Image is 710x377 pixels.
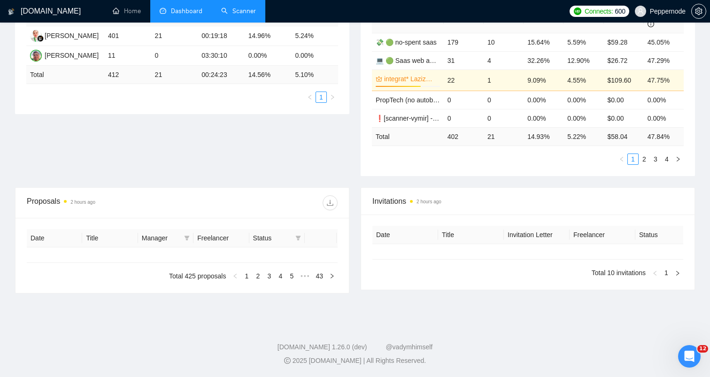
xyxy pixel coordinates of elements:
td: 0 [444,91,484,109]
li: Previous Page [616,154,627,165]
td: 11 [104,46,151,66]
td: 0.00% [291,46,338,66]
td: 0.00% [524,91,563,109]
a: VT[PERSON_NAME] [30,31,99,39]
span: filter [293,231,303,245]
div: [PERSON_NAME] [45,50,99,61]
span: dashboard [160,8,166,14]
a: setting [691,8,706,15]
td: 21 [484,127,524,146]
li: Next Page [326,270,338,282]
td: 5.59% [563,33,603,51]
span: ••• [297,270,312,282]
td: 9.09% [524,69,563,91]
div: Proposals [27,195,182,210]
li: 1 [316,92,327,103]
a: searchScanner [221,7,256,15]
td: 1 [484,69,524,91]
span: Dashboard [171,7,202,15]
td: $ 58.04 [604,127,644,146]
li: Next Page [672,154,684,165]
img: upwork-logo.png [574,8,581,15]
span: Invitations [372,195,683,207]
span: Status [253,233,292,243]
th: Status [635,226,701,244]
a: 3 [264,271,274,281]
a: ❗[scanner-vymir] - react.js [376,115,455,122]
th: Title [438,226,504,244]
a: 1 [628,154,638,164]
span: left [307,94,313,100]
span: right [675,156,681,162]
span: 12 [697,345,708,353]
td: 5.24% [291,26,338,46]
th: Invitation Letter [504,226,570,244]
img: IF [30,50,42,62]
td: 0 [484,91,524,109]
li: 2 [639,154,650,165]
a: 1 [316,92,326,102]
li: Next 5 Pages [297,270,312,282]
a: 2 [253,271,263,281]
time: 2 hours ago [70,200,95,205]
td: 47.29% [644,51,684,69]
td: 5.22 % [563,127,603,146]
span: right [675,270,680,276]
a: 💸 🟢 no-spent saas [376,38,437,46]
td: 14.56 % [245,66,292,84]
td: 47.84 % [644,127,684,146]
button: left [616,154,627,165]
li: 1 [241,270,252,282]
a: 3 [650,154,661,164]
a: 5 [286,271,297,281]
button: left [304,92,316,103]
td: 0 [444,109,484,127]
td: 45.05% [644,33,684,51]
td: 0.00% [563,91,603,109]
td: Total [26,66,104,84]
span: 600 [615,6,625,16]
div: [PERSON_NAME] [45,31,99,41]
img: logo [8,4,15,19]
td: 179 [444,33,484,51]
span: right [329,273,335,279]
li: Next Page [327,92,338,103]
td: 0.00% [245,46,292,66]
span: crown [376,76,382,82]
span: Manager [142,233,180,243]
td: $26.72 [604,51,644,69]
a: 1 [241,271,252,281]
span: user [637,8,644,15]
span: copyright [284,357,291,364]
td: 402 [444,127,484,146]
span: right [330,94,335,100]
span: left [652,270,658,276]
button: right [672,154,684,165]
button: right [672,267,683,278]
td: 0.00% [644,109,684,127]
td: 401 [104,26,151,46]
td: 0.00% [644,91,684,109]
li: Total 425 proposals [169,270,226,282]
td: 03:30:10 [198,46,245,66]
li: 43 [312,270,326,282]
td: 0 [151,46,198,66]
span: filter [182,231,192,245]
a: 💻 🟢 Saas web app 😱 Shockingly 27/11 [376,57,499,64]
td: 32.26% [524,51,563,69]
td: 21 [151,66,198,84]
td: 5.10 % [291,66,338,84]
li: 3 [263,270,275,282]
li: 3 [650,154,661,165]
li: Previous Page [649,267,661,278]
td: 4.55% [563,69,603,91]
button: right [326,270,338,282]
div: 2025 [DOMAIN_NAME] | All Rights Reserved. [8,356,702,366]
th: Date [27,229,82,247]
span: info-circle [648,21,654,27]
td: 00:19:18 [198,26,245,46]
td: 0 [484,109,524,127]
td: $0.00 [604,91,644,109]
a: @vadymhimself [386,343,432,351]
